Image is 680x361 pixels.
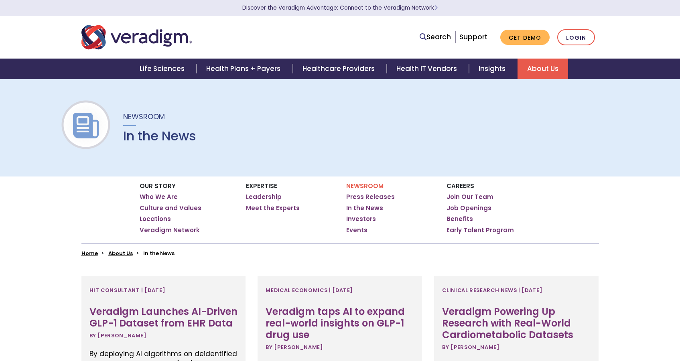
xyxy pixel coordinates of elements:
span: By [PERSON_NAME] [266,344,323,351]
a: About Us [108,249,133,257]
a: Events [346,226,367,234]
span: Learn More [434,4,438,12]
a: Veradigm Network [140,226,200,234]
span: By [PERSON_NAME] [442,344,499,351]
a: In the News [346,204,383,212]
a: Health Plans + Payers [197,59,292,79]
h3: Veradigm Powering Up Research with Real-World Cardiometabolic Datasets [442,306,591,341]
a: Health IT Vendors [387,59,469,79]
a: Support [459,32,487,42]
a: Benefits [447,215,473,223]
a: Discover the Veradigm Advantage: Connect to the Veradigm NetworkLearn More [242,4,438,12]
a: Login [557,29,595,46]
a: Culture and Values [140,204,201,212]
img: Veradigm logo [81,24,192,51]
h1: In the News [123,128,196,144]
a: Leadership [246,193,282,201]
span: HIT Consultant | [DATE] [89,284,166,297]
span: Newsroom [123,112,165,122]
span: Clinical Research News | [DATE] [442,284,542,297]
a: Locations [140,215,171,223]
span: Medical Economics | [DATE] [266,284,353,297]
a: Investors [346,215,376,223]
a: Healthcare Providers [293,59,387,79]
span: By [PERSON_NAME] [89,332,147,339]
a: Job Openings [447,204,491,212]
a: Press Releases [346,193,395,201]
a: About Us [518,59,568,79]
a: Search [420,32,451,43]
h3: Veradigm Launches AI-Driven GLP-1 Dataset from EHR Data [89,306,238,329]
a: Meet the Experts [246,204,300,212]
a: Early Talent Program [447,226,514,234]
a: Insights [469,59,518,79]
h3: Veradigm taps AI to expand real-world insights on GLP-1 drug use [266,306,414,341]
a: Who We Are [140,193,178,201]
a: Join Our Team [447,193,493,201]
a: Home [81,249,98,257]
a: Life Sciences [130,59,197,79]
a: Get Demo [500,30,550,45]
